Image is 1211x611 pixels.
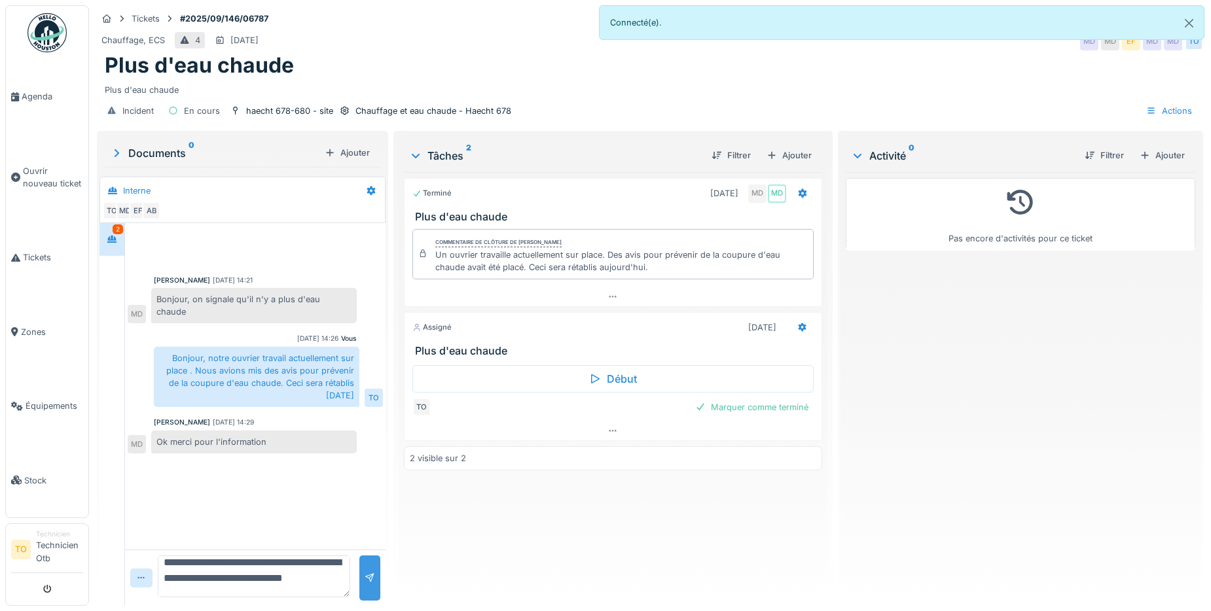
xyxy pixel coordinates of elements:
div: Un ouvrier travaille actuellement sur place. Des avis pour prévenir de la coupure d'eau chaude av... [435,249,808,273]
div: Marquer comme terminé [690,398,814,416]
a: Agenda [6,60,88,133]
div: TO [103,201,121,220]
a: TO TechnicienTechnicien Otb [11,529,83,573]
button: Close [1174,6,1204,41]
span: Tickets [23,251,83,264]
div: Ok merci pour l'information [151,430,357,453]
span: Stock [24,474,83,487]
h1: Plus d'eau chaude [105,53,294,78]
div: Commentaire de clôture de [PERSON_NAME] [435,238,562,247]
div: [DATE] 14:29 [213,417,254,427]
div: Chauffage et eau chaude - Haecht 678 [355,105,511,117]
img: Badge_color-CXgf-gQk.svg [27,13,67,52]
div: MD [1080,32,1098,50]
div: AB [142,201,160,220]
span: Ouvrir nouveau ticket [23,165,83,190]
div: Ajouter [319,144,375,162]
div: Technicien [36,529,83,539]
div: Vous [341,334,357,343]
div: Interne [123,184,151,197]
div: haecht 678-680 - site [246,105,333,117]
sup: 0 [909,148,914,164]
div: Tâches [409,148,701,164]
a: Stock [6,444,88,517]
div: MD [1143,32,1161,50]
sup: 0 [189,145,194,161]
div: MD [128,435,146,453]
div: [DATE] [230,34,259,46]
div: TO [365,389,383,407]
span: Agenda [22,90,83,103]
div: MD [1164,32,1182,50]
div: TO [412,398,431,416]
div: MD [128,305,146,323]
div: MD [116,201,134,220]
div: Terminé [412,188,452,199]
div: EF [129,201,147,220]
div: 4 [195,34,200,46]
a: Équipements [6,369,88,443]
a: Ouvrir nouveau ticket [6,133,88,220]
li: Technicien Otb [36,529,83,570]
div: [DATE] 14:21 [213,275,253,285]
a: Tickets [6,220,88,294]
h3: Plus d'eau chaude [415,345,816,357]
span: Équipements [26,400,83,412]
div: Début [412,365,814,393]
a: Zones [6,295,88,369]
div: MD [1101,32,1119,50]
div: [DATE] [710,187,738,200]
div: 2 visible sur 2 [410,452,466,464]
div: MD [768,184,786,203]
div: En cours [184,105,220,117]
div: Chauffage, ECS [101,34,165,46]
div: Plus d'eau chaude [105,79,1195,96]
li: TO [11,540,31,559]
div: Ajouter [1134,147,1190,164]
h3: Plus d'eau chaude [415,211,816,223]
div: Documents [110,145,319,161]
div: Bonjour, on signale qu'il n'y a plus d'eau chaude [151,288,357,323]
div: [DATE] 14:26 [297,334,338,343]
span: Zones [21,326,83,338]
div: [DATE] [748,321,776,334]
div: Actions [1140,101,1198,120]
div: MD [748,184,767,203]
sup: 2 [466,148,471,164]
div: Activité [851,148,1074,164]
div: Filtrer [1079,147,1129,164]
strong: #2025/09/146/06787 [175,12,274,25]
div: Connecté(e). [599,5,1204,40]
div: Assigné [412,322,452,333]
div: [PERSON_NAME] [154,417,210,427]
div: EF [1122,32,1140,50]
div: 2 [113,224,123,234]
div: Filtrer [706,147,756,164]
div: TO [1185,32,1203,50]
div: Ajouter [761,147,817,164]
div: Tickets [132,12,160,25]
div: Incident [122,105,154,117]
div: [PERSON_NAME] [154,275,210,285]
div: Pas encore d'activités pour ce ticket [854,184,1187,245]
div: Bonjour, notre ouvrier travail actuellement sur place . Nous avions mis des avis pour prévenir de... [154,347,359,408]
